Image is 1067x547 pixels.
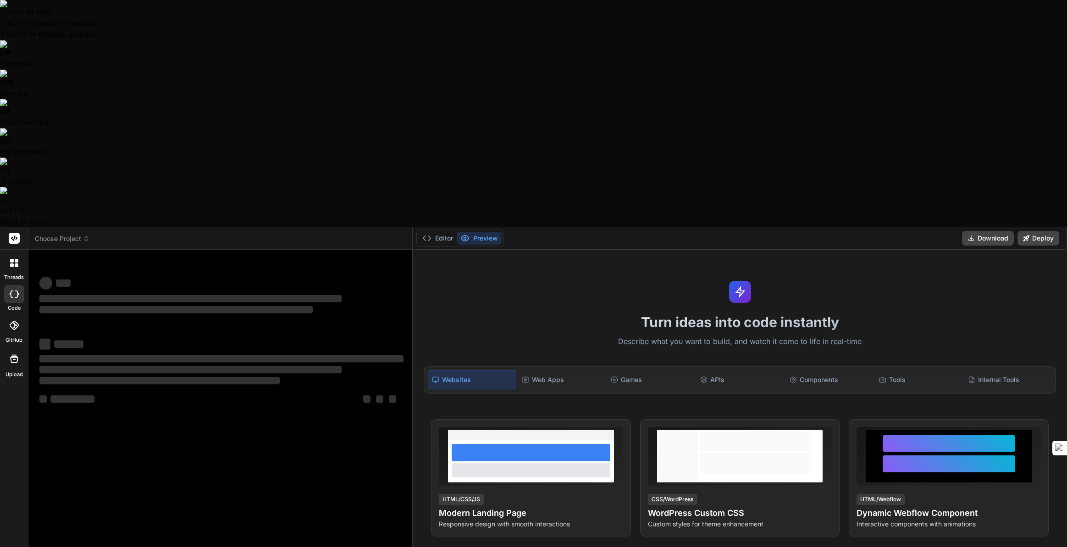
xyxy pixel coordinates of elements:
[418,314,1061,330] h1: Turn ideas into code instantly
[607,370,695,389] div: Games
[962,231,1014,246] button: Download
[6,371,23,378] label: Upload
[363,395,370,403] span: ‌
[4,273,24,281] label: threads
[857,507,1041,520] h4: Dynamic Webflow Component
[39,339,50,350] span: ‌
[56,279,71,287] span: ‌
[648,494,697,505] div: CSS/WordPress
[428,370,516,389] div: Websites
[54,340,83,348] span: ‌
[697,370,784,389] div: APIs
[6,336,22,344] label: GitHub
[857,494,905,505] div: HTML/Webflow
[39,295,342,302] span: ‌
[648,520,832,529] p: Custom styles for theme enhancement
[1017,231,1059,246] button: Deploy
[439,520,623,529] p: Responsive design with smooth interactions
[50,395,94,403] span: ‌
[457,232,502,245] button: Preview
[418,336,1061,348] p: Describe what you want to build, and watch it come to life in real-time
[8,304,21,312] label: code
[439,507,623,520] h4: Modern Landing Page
[875,370,963,389] div: Tools
[857,520,1041,529] p: Interactive components with animations
[786,370,874,389] div: Components
[964,370,1052,389] div: Internal Tools
[389,395,396,403] span: ‌
[376,395,383,403] span: ‌
[39,277,52,290] span: ‌
[439,494,484,505] div: HTML/CSS/JS
[35,234,89,243] span: Choose Project
[648,507,832,520] h4: WordPress Custom CSS
[39,355,404,362] span: ‌
[39,377,280,384] span: ‌
[518,370,606,389] div: Web Apps
[39,366,342,373] span: ‌
[39,306,313,313] span: ‌
[419,232,457,245] button: Editor
[39,395,47,403] span: ‌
